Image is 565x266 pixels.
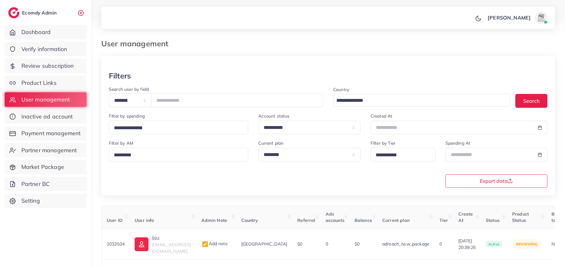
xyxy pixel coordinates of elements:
[112,123,240,133] input: Search for option
[326,211,344,223] span: Ads accounts
[355,217,372,223] span: Balance
[5,143,87,158] a: Partner management
[371,148,435,161] div: Search for option
[21,62,74,70] span: Review subscription
[109,148,248,161] div: Search for option
[371,140,395,146] label: Filter by Tier
[112,150,240,160] input: Search for option
[201,217,227,223] span: Admin Note
[486,241,502,248] span: active
[5,109,87,124] a: Inactive ad account
[484,11,550,24] a: [PERSON_NAME]avatar
[109,86,149,92] label: Search user by field
[21,79,57,87] span: Product Links
[21,146,77,154] span: Partner management
[109,113,145,119] label: Filter by spending
[5,92,87,107] a: User management
[107,241,125,247] span: 1033534
[486,217,500,223] span: Status
[241,241,288,247] span: [GEOGRAPHIC_DATA]
[135,217,154,223] span: User info
[5,177,87,191] a: Partner BC
[21,45,67,53] span: Verify information
[152,234,191,241] p: Ijaz
[258,140,283,146] label: Current plan
[201,241,228,246] span: Add note
[21,95,70,104] span: User management
[5,42,87,56] a: Verify information
[488,14,531,21] p: [PERSON_NAME]
[21,163,64,171] span: Market Package
[5,76,87,90] a: Product Links
[551,241,559,247] span: N/A
[458,211,473,223] span: Create At
[109,121,248,134] div: Search for option
[21,113,73,121] span: Inactive ad account
[333,86,349,93] label: Country
[5,194,87,208] a: Setting
[382,217,410,223] span: Current plan
[22,10,58,16] h2: Ecomdy Admin
[297,241,302,247] span: $0
[445,174,548,188] button: Export data
[515,94,547,107] button: Search
[535,11,547,24] img: avatar
[512,211,529,223] span: Product Status
[371,113,393,119] label: Created At
[135,234,191,254] a: Ijaz[EMAIL_ADDRESS][DOMAIN_NAME]
[135,237,148,251] img: ic-user-info.36bf1079.svg
[5,126,87,141] a: Payment management
[333,94,510,107] div: Search for option
[21,129,81,137] span: Payment management
[8,7,20,18] img: logo
[241,217,258,223] span: Country
[109,140,133,146] label: Filter by AM
[109,71,131,80] h3: Filters
[382,241,429,247] span: adreach_new_package
[297,217,315,223] span: Referral
[326,241,328,247] span: 0
[101,39,173,48] h3: User management
[458,238,476,251] span: [DATE] 20:39:26
[152,242,191,254] span: [EMAIL_ADDRESS][DOMAIN_NAME]
[516,242,538,246] span: reviewing
[21,197,40,205] span: Setting
[5,59,87,73] a: Review subscription
[480,178,513,183] span: Export data
[5,160,87,174] a: Market Package
[5,25,87,39] a: Dashboard
[439,217,448,223] span: Tier
[107,217,123,223] span: User ID
[8,7,58,18] a: logoEcomdy Admin
[201,240,209,248] img: admin_note.cdd0b510.svg
[355,241,360,247] span: $0
[373,150,427,160] input: Search for option
[334,96,502,106] input: Search for option
[21,28,51,36] span: Dashboard
[258,113,289,119] label: Account status
[439,241,442,247] span: 0
[21,180,50,188] span: Partner BC
[445,140,471,146] label: Spending At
